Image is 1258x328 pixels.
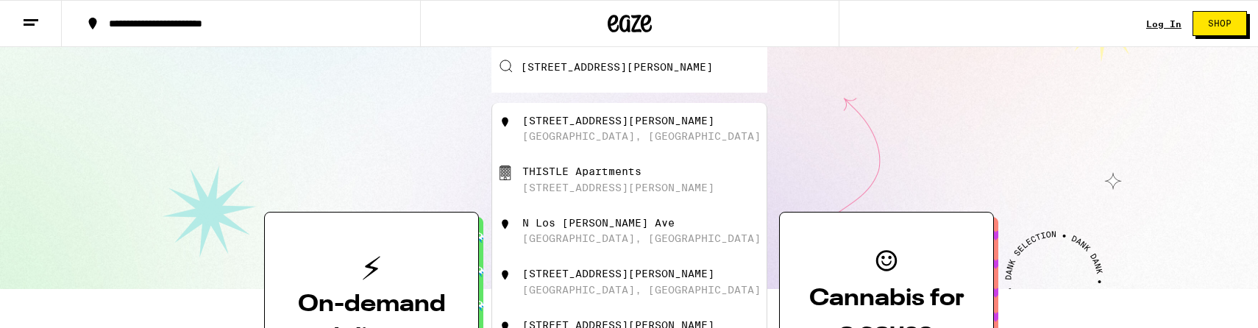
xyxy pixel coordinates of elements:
img: N Los Robles Ave [498,217,513,232]
img: 1425 Los Robles Ave [498,268,513,282]
div: [GEOGRAPHIC_DATA], [GEOGRAPHIC_DATA] [522,232,761,244]
button: Shop [1193,11,1247,36]
input: Enter your delivery address [491,41,767,93]
div: [STREET_ADDRESS][PERSON_NAME] [522,115,714,126]
div: [STREET_ADDRESS][PERSON_NAME] [522,268,714,279]
div: THISTLE Apartments [522,165,642,177]
a: Shop [1181,11,1258,36]
span: Shop [1208,19,1232,28]
img: 1425 North Los Robles Avenue [498,115,513,129]
div: N Los [PERSON_NAME] Ave [522,217,675,229]
span: Hi. Need any help? [9,10,106,22]
div: [GEOGRAPHIC_DATA], [GEOGRAPHIC_DATA] [522,130,761,142]
a: Log In [1146,19,1181,29]
div: [STREET_ADDRESS][PERSON_NAME] [522,182,714,193]
img: THISTLE Apartments [498,165,513,180]
div: [GEOGRAPHIC_DATA], [GEOGRAPHIC_DATA] [522,284,761,296]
